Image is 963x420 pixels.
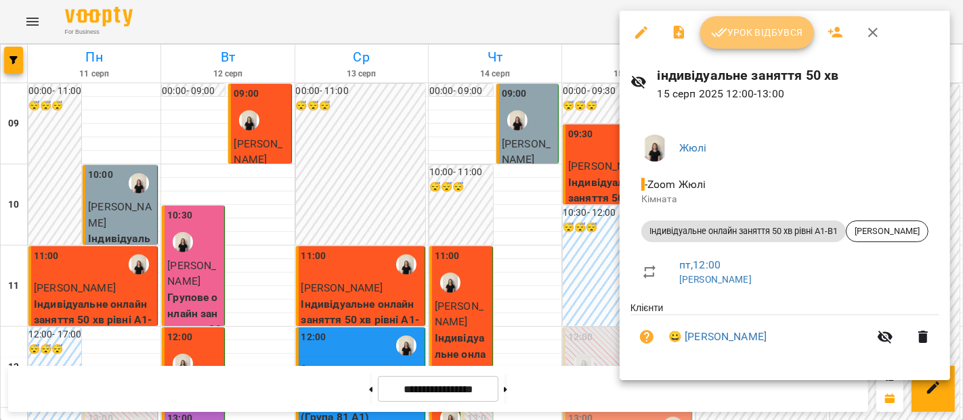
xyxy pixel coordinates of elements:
span: - Zoom Жюлі [641,178,709,191]
img: a3bfcddf6556b8c8331b99a2d66cc7fb.png [641,135,668,162]
span: Індивідуальне онлайн заняття 50 хв рівні А1-В1 [641,225,846,237]
span: Урок відбувся [711,24,803,41]
span: [PERSON_NAME] [847,225,928,237]
button: Візит ще не сплачено. Додати оплату? [630,321,663,353]
p: 15 серп 2025 12:00 - 13:00 [658,86,939,102]
a: пт , 12:00 [679,258,721,271]
a: 😀 [PERSON_NAME] [668,329,767,345]
p: Кімната [641,193,928,206]
ul: Клієнти [630,301,939,364]
a: [PERSON_NAME] [679,274,752,285]
h6: індивідуальне заняття 50 хв [658,65,939,86]
a: Жюлі [679,141,707,154]
div: [PERSON_NAME] [846,220,928,242]
button: Урок відбувся [700,16,814,49]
